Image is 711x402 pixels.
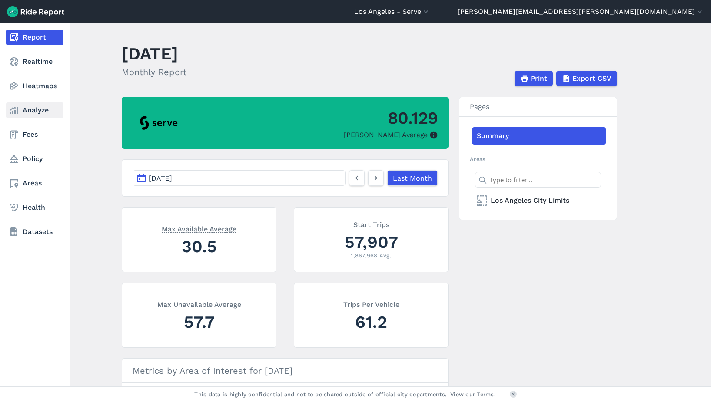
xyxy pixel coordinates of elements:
[6,30,63,45] a: Report
[133,234,266,258] div: 30.5
[6,127,63,142] a: Fees
[470,155,606,163] h2: Areas
[122,66,186,79] h2: Monthly Report
[149,174,172,182] span: [DATE]
[388,106,439,130] div: 80.129
[6,224,63,240] a: Datasets
[531,73,547,84] span: Print
[305,310,438,334] div: 61.2
[7,6,64,17] img: Ride Report
[472,192,606,209] a: Los Angeles City Limits
[475,172,601,188] input: Type to filter...
[6,54,63,69] a: Realtime
[157,300,241,308] span: Max Unavailable Average
[6,200,63,215] a: Health
[6,151,63,167] a: Policy
[122,42,186,66] h1: [DATE]
[305,230,438,254] div: 57,907
[556,71,617,86] button: Export CSV
[132,111,185,135] img: Serve Robotics
[343,300,399,308] span: Trips Per Vehicle
[458,7,704,17] button: [PERSON_NAME][EMAIL_ADDRESS][PERSON_NAME][DOMAIN_NAME]
[353,220,389,228] span: Start Trips
[450,390,496,399] a: View our Terms.
[472,127,606,145] a: Summary
[133,170,346,186] button: [DATE]
[305,251,438,260] div: 1,867.968 Avg.
[459,97,617,117] h3: Pages
[122,359,448,383] h3: Metrics by Area of Interest for [DATE]
[387,170,438,186] a: Last Month
[344,130,438,140] div: [PERSON_NAME] Average
[515,71,553,86] button: Print
[6,175,63,191] a: Areas
[162,224,236,233] span: Max Available Average
[6,78,63,94] a: Heatmaps
[6,102,63,118] a: Analyze
[354,7,430,17] button: Los Angeles - Serve
[572,73,611,84] span: Export CSV
[133,310,266,334] div: 57.7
